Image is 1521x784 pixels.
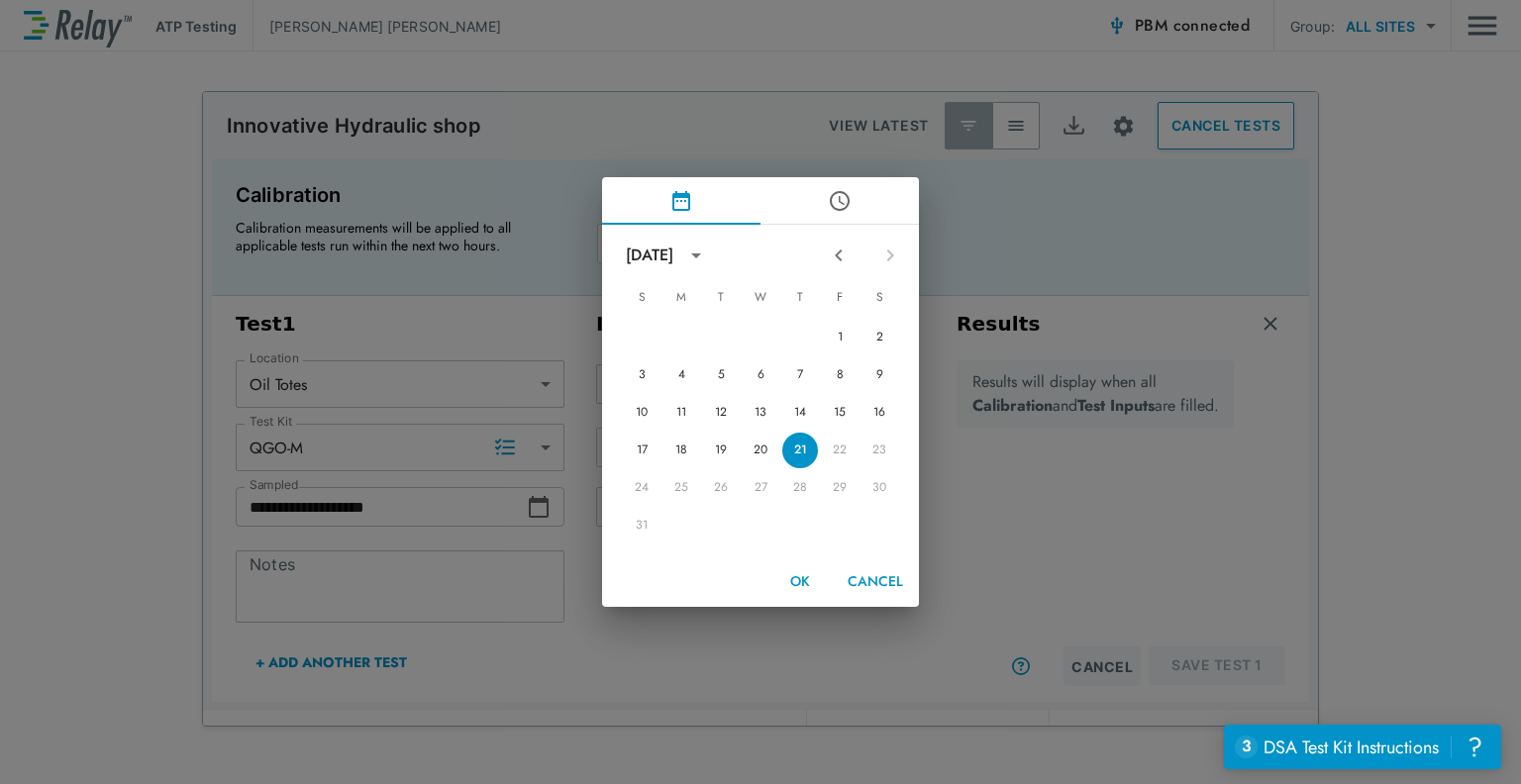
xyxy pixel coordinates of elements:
div: [DATE] [626,244,673,267]
button: 13 [743,395,778,431]
span: Wednesday [743,278,778,318]
span: Tuesday [703,278,739,318]
button: pick time [760,177,919,225]
span: Thursday [782,278,818,318]
button: Cancel [840,563,911,600]
button: 7 [782,357,818,393]
button: pick date [602,177,760,225]
span: Saturday [862,278,897,318]
button: 1 [822,320,858,355]
button: 12 [703,395,739,431]
button: 4 [663,357,699,393]
button: calendar view is open, switch to year view [679,239,713,272]
button: 5 [703,357,739,393]
button: 10 [624,395,659,431]
button: 6 [743,357,778,393]
button: 17 [624,433,659,468]
button: 18 [663,433,699,468]
button: 21 [782,433,818,468]
button: 14 [782,395,818,431]
span: Sunday [624,278,659,318]
button: 11 [663,395,699,431]
button: 15 [822,395,858,431]
button: OK [768,563,832,600]
button: 19 [703,433,739,468]
button: 3 [624,357,659,393]
button: 16 [862,395,897,431]
iframe: Resource center [1224,725,1501,769]
button: 2 [862,320,897,355]
button: 9 [862,357,897,393]
span: Monday [663,278,699,318]
span: Friday [822,278,858,318]
button: 20 [743,433,778,468]
button: 8 [822,357,858,393]
button: Previous month [822,239,856,272]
